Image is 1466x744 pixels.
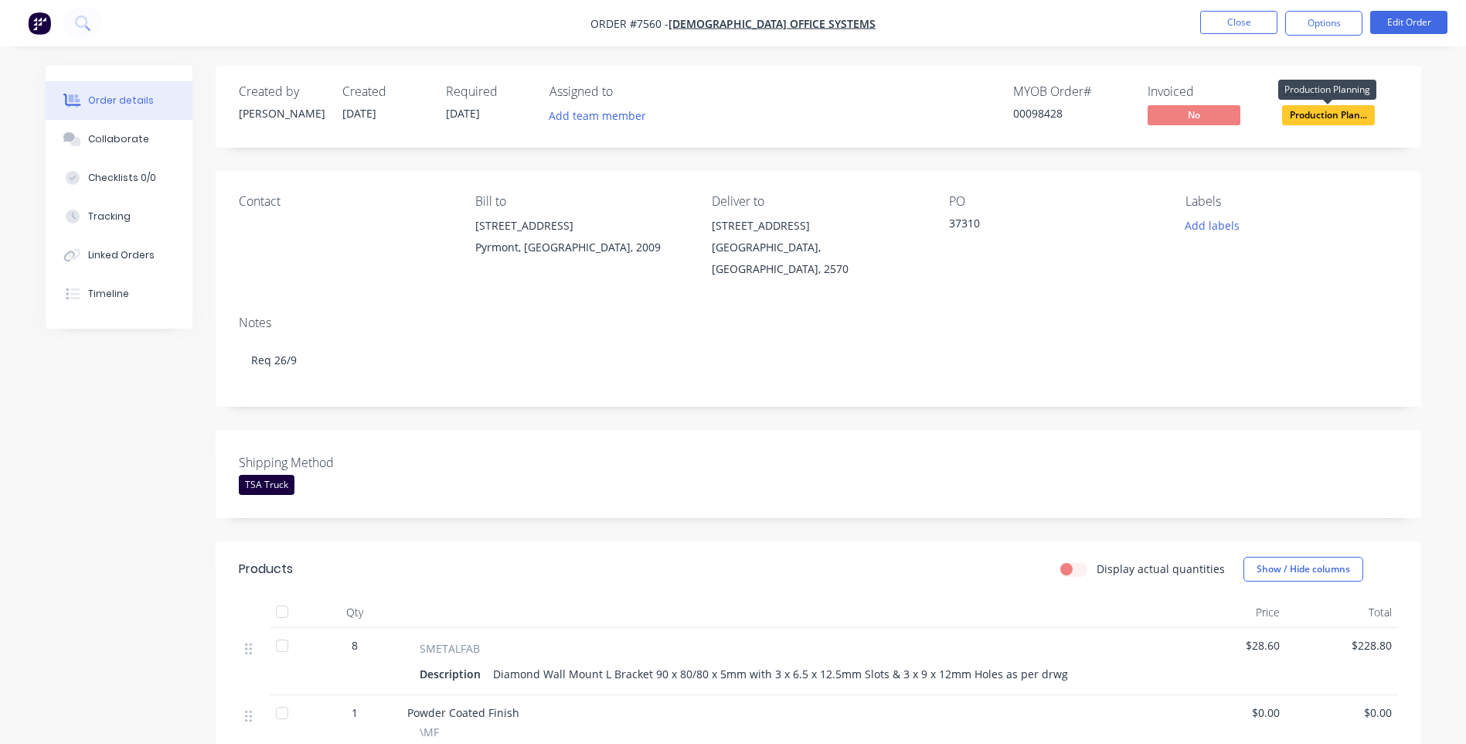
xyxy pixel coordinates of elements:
span: 8 [352,637,358,654]
div: Tracking [88,210,131,224]
div: Bill to [475,194,687,209]
label: Display actual quantities [1097,561,1225,577]
span: Order #7560 - [590,16,668,31]
span: $28.60 [1180,637,1280,654]
span: SMETALFAB [420,640,480,657]
button: Checklists 0/0 [46,159,192,197]
a: [DEMOGRAPHIC_DATA] Office Systems [668,16,876,31]
div: Created [342,84,427,99]
div: Labels [1185,194,1397,209]
div: Qty [308,597,401,628]
div: Collaborate [88,132,149,146]
span: $228.80 [1292,637,1392,654]
div: Description [420,663,487,685]
div: Req 26/9 [239,336,1398,384]
div: Required [446,84,531,99]
span: 1 [352,705,358,721]
button: Timeline [46,275,192,313]
button: Tracking [46,197,192,236]
div: MYOB Order # [1013,84,1129,99]
div: Price [1174,597,1286,628]
div: 00098428 [1013,105,1129,121]
div: Diamond Wall Mount L Bracket 90 x 80/80 x 5mm with 3 x 6.5 x 12.5mm Slots & 3 x 9 x 12mm Holes as... [487,663,1074,685]
div: Timeline [88,287,129,301]
span: \MF [420,724,439,740]
span: [DATE] [342,106,376,121]
div: Products [239,560,293,578]
div: Contact [239,194,451,209]
div: 37310 [949,215,1142,237]
label: Shipping Method [239,453,432,472]
div: Invoiced [1148,84,1264,99]
span: $0.00 [1292,705,1392,721]
div: [STREET_ADDRESS]Pyrmont, [GEOGRAPHIC_DATA], 2009 [475,215,687,264]
button: Linked Orders [46,236,192,275]
div: PO [949,194,1161,209]
button: Close [1200,11,1277,34]
button: Edit Order [1370,11,1447,34]
div: [STREET_ADDRESS] [712,215,923,237]
button: Production Plan... [1282,105,1375,128]
span: Production Plan... [1282,105,1375,125]
div: Pyrmont, [GEOGRAPHIC_DATA], 2009 [475,237,687,258]
button: Collaborate [46,120,192,159]
div: Deliver to [712,194,923,209]
button: Add team member [549,105,655,126]
img: Factory [28,12,51,35]
button: Show / Hide columns [1243,557,1363,582]
div: Assigned to [549,84,704,99]
div: Checklists 0/0 [88,171,156,185]
div: Order details [88,94,154,108]
div: [STREET_ADDRESS][GEOGRAPHIC_DATA], [GEOGRAPHIC_DATA], 2570 [712,215,923,280]
div: Notes [239,316,1398,330]
button: Order details [46,81,192,120]
button: Add labels [1177,215,1248,236]
span: Powder Coated Finish [407,705,519,720]
div: [PERSON_NAME] [239,105,324,121]
div: Created by [239,84,324,99]
div: Production Planning [1278,80,1376,100]
div: TSA Truck [239,475,294,495]
div: Total [1286,597,1398,628]
div: [STREET_ADDRESS] [475,215,687,237]
span: $0.00 [1180,705,1280,721]
span: [DATE] [446,106,480,121]
button: Options [1285,11,1362,36]
div: [GEOGRAPHIC_DATA], [GEOGRAPHIC_DATA], 2570 [712,237,923,280]
button: Add team member [540,105,654,126]
span: No [1148,105,1240,125]
div: Linked Orders [88,248,155,262]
